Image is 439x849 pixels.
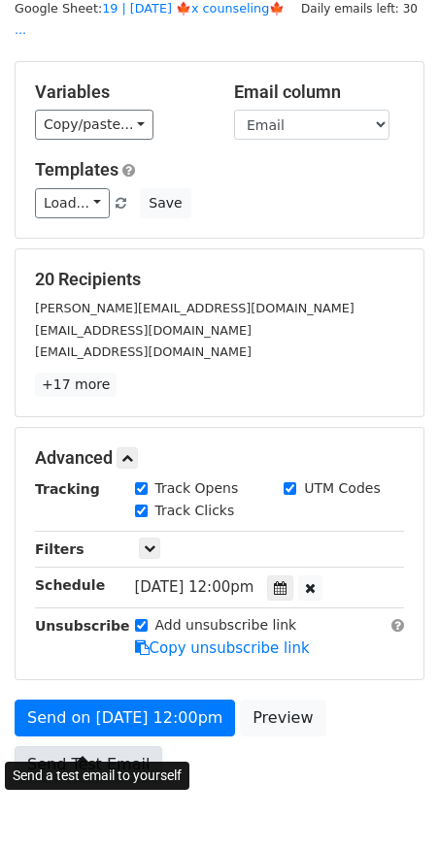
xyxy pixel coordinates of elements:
a: Send on [DATE] 12:00pm [15,700,235,736]
label: Add unsubscribe link [155,615,297,636]
label: UTM Codes [304,478,380,499]
iframe: Chat Widget [342,756,439,849]
small: Google Sheet: [15,1,285,38]
a: Send Test Email [15,746,162,783]
label: Track Clicks [155,501,235,521]
a: Load... [35,188,110,218]
small: [EMAIL_ADDRESS][DOMAIN_NAME] [35,344,252,359]
small: [EMAIL_ADDRESS][DOMAIN_NAME] [35,323,252,338]
button: Save [140,188,190,218]
strong: Unsubscribe [35,618,130,634]
h5: 20 Recipients [35,269,404,290]
div: Send a test email to yourself [5,762,189,790]
strong: Schedule [35,577,105,593]
a: Daily emails left: 30 [294,1,424,16]
a: Copy/paste... [35,110,153,140]
span: [DATE] 12:00pm [135,578,254,596]
a: Preview [240,700,325,736]
a: Templates [35,159,118,180]
a: 19 | [DATE] 🍁x counseling🍁 ... [15,1,285,38]
strong: Tracking [35,481,100,497]
h5: Advanced [35,447,404,469]
h5: Email column [234,82,404,103]
strong: Filters [35,541,84,557]
a: Copy unsubscribe link [135,639,310,657]
label: Track Opens [155,478,239,499]
small: [PERSON_NAME][EMAIL_ADDRESS][DOMAIN_NAME] [35,301,355,315]
h5: Variables [35,82,205,103]
a: +17 more [35,373,117,397]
